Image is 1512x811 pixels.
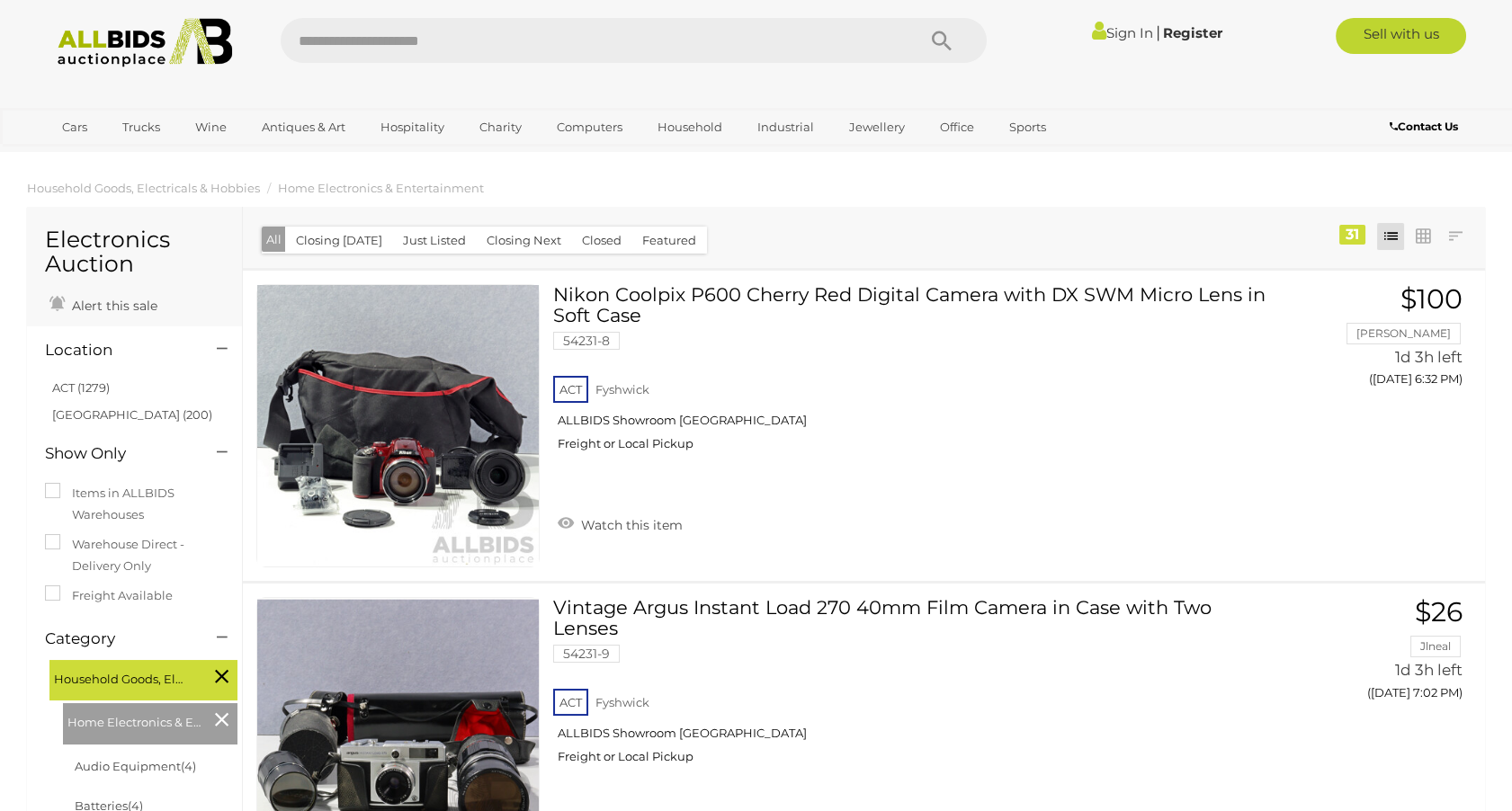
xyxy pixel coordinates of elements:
b: Contact Us [1389,120,1457,133]
div: 31 [1339,225,1365,245]
a: Charity [468,112,533,142]
a: Sign In [1092,24,1153,41]
a: Sell with us [1336,18,1466,54]
a: Computers [545,112,634,142]
span: $100 [1400,282,1463,316]
a: [GEOGRAPHIC_DATA] [50,142,201,172]
button: Search [897,18,987,63]
a: $26 Jlneal 1d 3h left ([DATE] 7:02 PM) [1292,597,1467,709]
button: Featured [631,227,707,254]
h4: Show Only [45,445,190,462]
h1: Electronics Auction [45,227,224,277]
a: Home Electronics & Entertainment [278,181,484,195]
span: Household Goods, Electricals & Hobbies [54,664,189,690]
a: Household Goods, Electricals & Hobbies [27,181,260,195]
a: Industrial [746,112,826,142]
label: Warehouse Direct - Delivery Only [45,534,224,576]
a: Watch this item [553,510,687,537]
a: $100 [PERSON_NAME] 1d 3h left ([DATE] 6:32 PM) [1292,284,1467,397]
span: $26 [1415,595,1463,628]
a: Vintage Argus Instant Load 270 40mm Film Camera in Case with Two Lenses 54231-9 ACT Fyshwick ALLB... [567,597,1265,778]
span: Alert this sale [67,298,157,314]
a: Trucks [111,112,172,142]
a: Contact Us [1389,117,1462,137]
span: | [1156,22,1160,42]
a: ACT (1279) [52,380,110,395]
button: Closing [DATE] [285,227,393,254]
button: Just Listed [392,227,477,254]
span: Watch this item [577,517,683,533]
a: Register [1163,24,1222,41]
a: Jewellery [837,112,917,142]
a: Office [928,112,986,142]
label: Freight Available [45,585,173,606]
button: All [262,227,286,253]
a: Wine [183,112,238,142]
a: [GEOGRAPHIC_DATA] (200) [52,407,212,422]
img: Allbids.com.au [48,18,243,67]
h4: Location [45,342,190,359]
a: Audio Equipment(4) [75,759,196,773]
a: Nikon Coolpix P600 Cherry Red Digital Camera with DX SWM Micro Lens in Soft Case 54231-8 ACT Fysh... [567,284,1265,465]
button: Closing Next [476,227,572,254]
a: Hospitality [369,112,456,142]
a: Alert this sale [45,290,162,317]
a: Household [646,112,734,142]
a: Sports [998,112,1058,142]
label: Items in ALLBIDS Warehouses [45,483,224,525]
h4: Category [45,630,190,647]
span: Home Electronics & Entertainment [67,708,202,733]
a: Cars [50,112,99,142]
span: (4) [181,759,196,773]
a: Antiques & Art [250,112,357,142]
button: Closed [571,227,632,254]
